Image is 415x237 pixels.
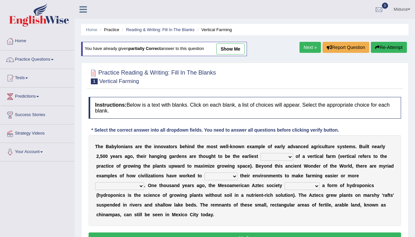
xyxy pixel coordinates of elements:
[161,154,164,159] b: n
[277,144,280,149] b: a
[119,163,121,169] b: f
[349,154,352,159] b: c
[254,154,257,159] b: s
[173,144,175,149] b: r
[362,144,365,149] b: u
[367,154,368,159] b: r
[243,163,245,169] b: a
[261,163,264,169] b: y
[248,163,250,169] b: e
[288,163,291,169] b: n
[270,144,272,149] b: f
[164,163,166,169] b: s
[381,144,383,149] b: l
[230,144,233,149] b: k
[204,163,208,169] b: m
[182,163,185,169] b: d
[302,154,305,159] b: a
[145,154,146,159] b: r
[196,27,232,33] li: Vertical Farming
[0,106,74,122] a: Success Stories
[371,42,407,53] button: Re-Attempt
[220,154,223,159] b: o
[380,154,382,159] b: t
[218,154,220,159] b: t
[226,144,227,149] b: l
[276,163,279,169] b: h
[118,154,119,159] b: r
[330,144,332,149] b: r
[214,154,216,159] b: t
[358,154,360,159] b: r
[112,144,115,149] b: b
[327,144,330,149] b: u
[254,144,258,149] b: m
[298,154,300,159] b: f
[340,154,342,159] b: v
[354,154,356,159] b: l
[242,154,245,159] b: e
[337,144,340,149] b: s
[275,144,277,149] b: e
[127,154,130,159] b: g
[342,144,345,149] b: s
[101,144,103,149] b: e
[130,163,134,169] b: w
[117,144,118,149] b: l
[0,32,74,48] a: Home
[89,127,342,134] div: * Select the correct answer into all dropdown fields. You need to answer all questions before cli...
[322,154,323,159] b: l
[227,144,228,149] b: l
[189,163,192,169] b: o
[313,163,316,169] b: d
[178,163,180,169] b: a
[175,154,176,159] b: r
[259,144,262,149] b: p
[0,88,74,104] a: Predictions
[104,163,106,169] b: c
[297,163,300,169] b: n
[383,144,385,149] b: y
[348,154,349,159] b: i
[237,163,240,169] b: s
[128,144,130,149] b: n
[200,154,203,159] b: h
[247,144,250,149] b: e
[316,163,319,169] b: e
[199,154,200,159] b: t
[287,144,290,149] b: a
[224,144,226,149] b: e
[180,144,183,149] b: b
[368,154,371,159] b: s
[110,154,113,159] b: y
[145,163,148,169] b: h
[0,69,74,85] a: Tests
[326,154,327,159] b: f
[293,144,296,149] b: v
[96,163,99,169] b: p
[103,154,105,159] b: 0
[314,144,317,149] b: g
[372,144,375,149] b: n
[137,154,138,159] b: t
[106,144,109,149] b: B
[217,163,220,169] b: g
[264,163,267,169] b: o
[229,163,232,169] b: n
[194,163,198,169] b: m
[146,144,149,149] b: h
[233,154,234,159] b: t
[0,143,74,159] a: Your Account
[211,154,214,159] b: h
[143,163,145,169] b: t
[338,154,340,159] b: (
[220,144,224,149] b: w
[225,163,228,169] b: w
[169,144,170,149] b: t
[311,163,314,169] b: n
[327,154,330,159] b: a
[373,154,375,159] b: t
[293,163,294,169] b: i
[296,144,298,149] b: a
[194,154,196,159] b: e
